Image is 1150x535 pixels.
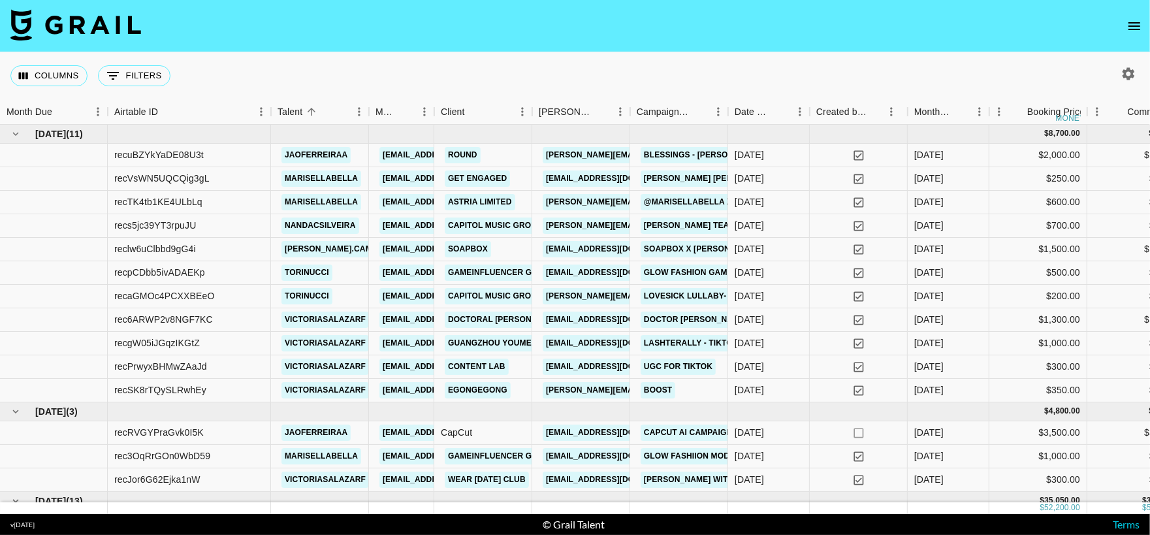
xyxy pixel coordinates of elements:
a: Wear [DATE] Club [445,472,529,488]
div: recaGMOc4PCXXBEeO [114,289,215,302]
button: Sort [158,103,176,121]
button: hide children [7,402,25,421]
a: GameInfluencer GmbH [445,448,553,464]
div: Booking Price [1027,99,1085,125]
div: $ [1142,502,1147,513]
span: [DATE] [35,494,66,508]
div: May '25 [914,289,944,302]
a: [PERSON_NAME][EMAIL_ADDRESS][DOMAIN_NAME] [543,147,756,163]
button: Menu [349,102,369,122]
div: May '25 [914,336,944,349]
a: marisellabella [281,194,361,210]
button: Sort [867,103,886,121]
div: Jun '25 [914,426,944,439]
div: $300.00 [989,355,1087,379]
a: [EMAIL_ADDRESS][DOMAIN_NAME] [379,448,526,464]
a: Egongegong [445,382,511,398]
a: lovesick lullaby- [PERSON_NAME] [641,288,799,304]
div: $2,000.00 [989,144,1087,167]
div: 6/27/2025 [735,426,764,439]
div: $600.00 [989,191,1087,214]
button: Menu [970,102,989,122]
a: Doctor [PERSON_NAME] [641,312,751,328]
div: Created by Grail Team [816,99,867,125]
a: Content Lab [445,359,509,375]
a: marisellabella [281,448,361,464]
button: Menu [88,102,108,122]
button: open drawer [1121,13,1147,39]
button: Menu [415,102,434,122]
div: May '25 [914,266,944,279]
div: Client [434,99,532,125]
div: Talent [278,99,302,125]
a: Round [445,147,481,163]
div: May '25 [914,313,944,326]
a: [EMAIL_ADDRESS][DOMAIN_NAME] [379,170,526,187]
div: May '25 [914,242,944,255]
div: Campaign (Type) [630,99,728,125]
a: [EMAIL_ADDRESS][DOMAIN_NAME] [379,359,526,375]
a: [EMAIL_ADDRESS][DOMAIN_NAME] [379,241,526,257]
div: Client [441,99,465,125]
div: recVsWN5UQCQig3gL [114,172,210,185]
a: Glow Fashiion Mode X [PERSON_NAME] [641,448,815,464]
a: [PERSON_NAME] teaser [641,218,749,234]
a: [EMAIL_ADDRESS][DOMAIN_NAME] [379,288,526,304]
a: @marisellabella x Temu Collaboration [641,194,832,210]
div: May '25 [914,383,944,397]
img: Grail Talent [10,9,141,41]
button: Menu [709,102,728,122]
div: $1,300.00 [989,308,1087,332]
button: Show filters [98,65,170,86]
a: [EMAIL_ADDRESS][DOMAIN_NAME] [543,265,689,281]
div: Airtable ID [108,99,271,125]
button: Sort [52,103,71,121]
a: victoriasalazarf [281,472,369,488]
div: 5/6/2025 [735,289,764,302]
span: [DATE] [35,405,66,418]
button: Menu [882,102,901,122]
div: $ [1044,128,1049,139]
div: 5/29/2025 [735,360,764,373]
div: $ [1040,502,1044,513]
div: Jun '25 [914,449,944,462]
div: recPrwyxBHMwZAaJd [114,360,207,373]
div: 52,200.00 [1044,502,1080,513]
button: Sort [465,103,483,121]
div: $3,500.00 [989,421,1087,445]
button: Sort [690,103,709,121]
div: Month Due [908,99,989,125]
div: $300.00 [989,468,1087,492]
a: Guangzhou Youmei Trading Development Co., Ltd. [445,335,677,351]
div: recRVGYPraGvk0I5K [114,426,204,439]
div: rec3OqRrGOn0WbD59 [114,449,210,462]
div: $ [1040,495,1044,506]
div: 5/8/2025 [735,148,764,161]
button: Sort [772,103,790,121]
div: recJor6G62Ejka1nW [114,473,200,486]
a: Lashterally - Tiktok Post [641,335,766,351]
a: [EMAIL_ADDRESS][DOMAIN_NAME] [379,425,526,441]
button: hide children [7,125,25,143]
div: 35,050.00 [1044,495,1080,506]
a: [EMAIL_ADDRESS][DOMAIN_NAME] [379,194,526,210]
div: 4,800.00 [1049,406,1080,417]
div: © Grail Talent [543,518,605,531]
a: Blessings - [PERSON_NAME] [641,147,767,163]
div: reclw6uClbbd9gG4i [114,242,196,255]
div: May '25 [914,148,944,161]
div: Month Due [914,99,951,125]
div: money [1056,114,1085,122]
a: [EMAIL_ADDRESS][DOMAIN_NAME] [543,425,689,441]
a: [EMAIL_ADDRESS][DOMAIN_NAME] [543,335,689,351]
button: hide children [7,492,25,510]
div: recpCDbb5ivADAEKp [114,266,205,279]
button: Sort [1009,103,1027,121]
a: [EMAIL_ADDRESS][DOMAIN_NAME] [379,382,526,398]
button: Menu [1087,102,1107,122]
button: Sort [951,103,970,121]
button: Menu [611,102,630,122]
a: [EMAIL_ADDRESS][DOMAIN_NAME] [543,312,689,328]
div: 6/17/2025 [735,449,764,462]
div: $500.00 [989,261,1087,285]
